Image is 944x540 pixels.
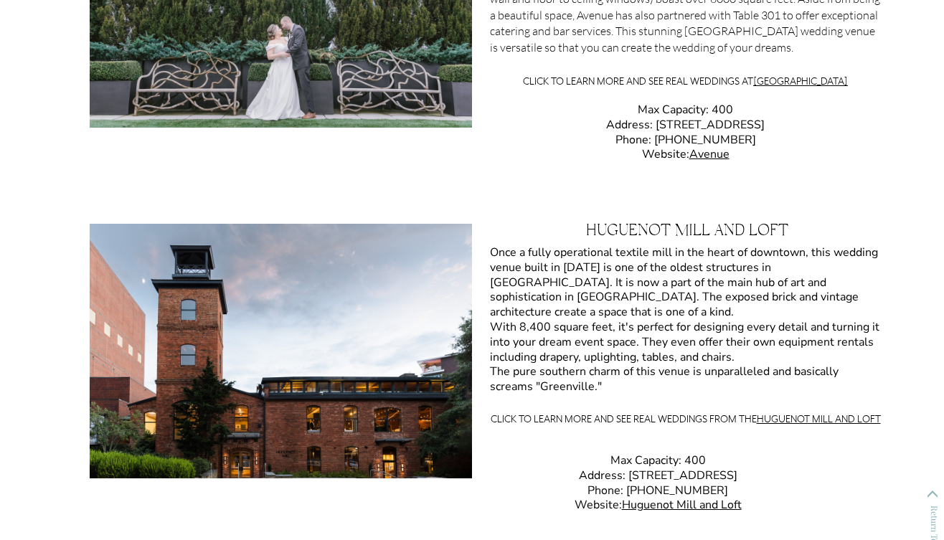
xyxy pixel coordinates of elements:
[490,103,881,167] p: Max Capacity: 400 Address: [STREET_ADDRESS] Phone: [PHONE_NUMBER] Website:
[472,224,902,247] h3: Huguenot Mill and Loft
[622,497,742,513] a: Huguenot Mill and Loft
[490,245,881,399] p: Once a fully operational textile mill in the heart of downtown, this wedding venue built in [DATE...
[490,74,881,90] p: Click to learn more and see real weddings at
[490,453,826,518] p: Max Capacity: 400 Address: [STREET_ADDRESS] Phone: [PHONE_NUMBER] Website:
[490,412,881,428] p: Click to learn more and see real weddings from the
[753,75,848,87] a: [GEOGRAPHIC_DATA]
[689,146,730,162] a: Avenue
[757,412,881,425] a: Huguenot Mill and Loft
